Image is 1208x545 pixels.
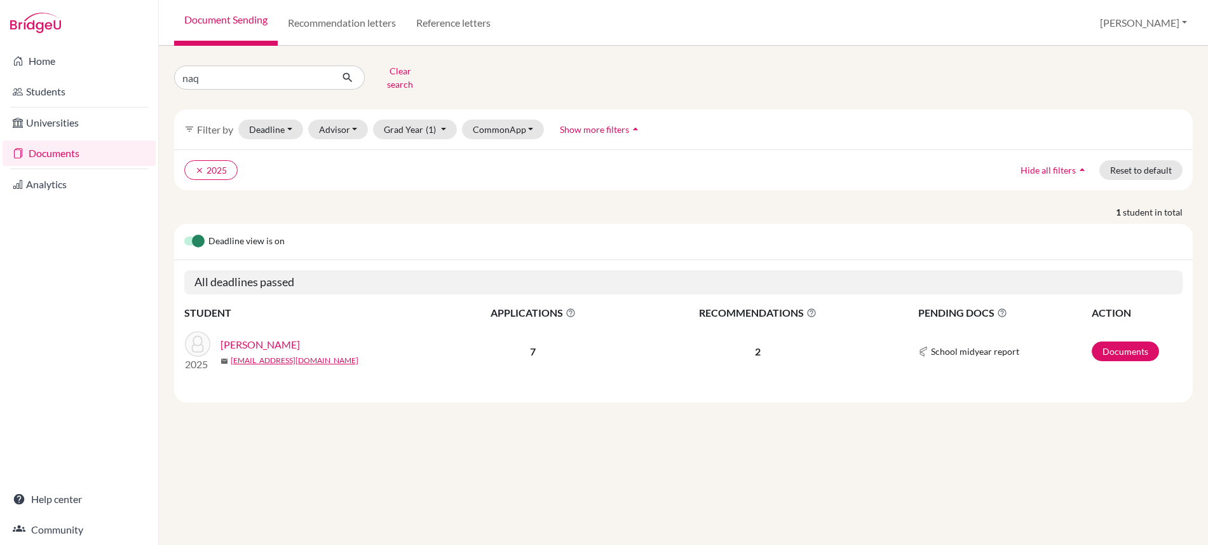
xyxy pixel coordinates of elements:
[918,347,928,357] img: Common App logo
[1123,205,1193,219] span: student in total
[184,270,1183,294] h5: All deadlines passed
[918,305,1090,321] span: PENDING DOCS
[184,305,438,321] th: STUDENT
[3,79,156,104] a: Students
[439,305,627,321] span: APPLICATIONS
[629,123,642,135] i: arrow_drop_up
[308,120,369,139] button: Advisor
[231,355,358,366] a: [EMAIL_ADDRESS][DOMAIN_NAME]
[373,120,457,139] button: Grad Year(1)
[197,123,233,135] span: Filter by
[185,357,210,372] p: 2025
[238,120,303,139] button: Deadline
[10,13,61,33] img: Bridge-U
[221,337,300,352] a: [PERSON_NAME]
[530,345,536,357] b: 7
[628,305,887,321] span: RECOMMENDATIONS
[1010,160,1099,180] button: Hide all filtersarrow_drop_up
[195,166,204,175] i: clear
[1094,11,1193,35] button: [PERSON_NAME]
[184,160,238,180] button: clear2025
[208,234,285,249] span: Deadline view is on
[365,61,435,94] button: Clear search
[3,141,156,166] a: Documents
[184,124,194,134] i: filter_list
[3,48,156,74] a: Home
[549,120,653,139] button: Show more filtersarrow_drop_up
[1091,305,1183,321] th: ACTION
[931,345,1019,358] span: School midyear report
[1092,341,1159,361] a: Documents
[560,124,629,135] span: Show more filters
[3,517,156,542] a: Community
[3,486,156,512] a: Help center
[628,344,887,359] p: 2
[462,120,545,139] button: CommonApp
[1099,160,1183,180] button: Reset to default
[221,357,228,365] span: mail
[174,66,332,90] input: Find student by name...
[3,110,156,135] a: Universities
[185,331,210,357] img: Naqvi, Danyal
[1076,163,1089,176] i: arrow_drop_up
[1116,205,1123,219] strong: 1
[1021,165,1076,176] span: Hide all filters
[426,124,436,135] span: (1)
[3,172,156,197] a: Analytics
